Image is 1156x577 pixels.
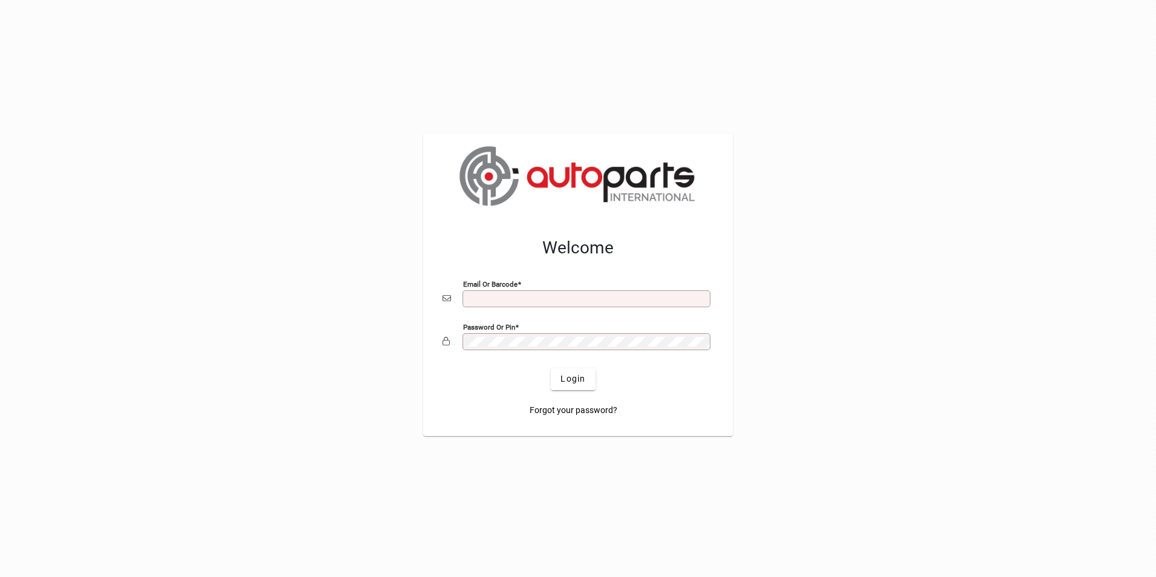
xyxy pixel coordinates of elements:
[551,368,595,390] button: Login
[530,404,617,417] span: Forgot your password?
[525,400,622,422] a: Forgot your password?
[463,279,518,288] mat-label: Email or Barcode
[560,373,585,385] span: Login
[443,238,713,258] h2: Welcome
[463,322,515,331] mat-label: Password or Pin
